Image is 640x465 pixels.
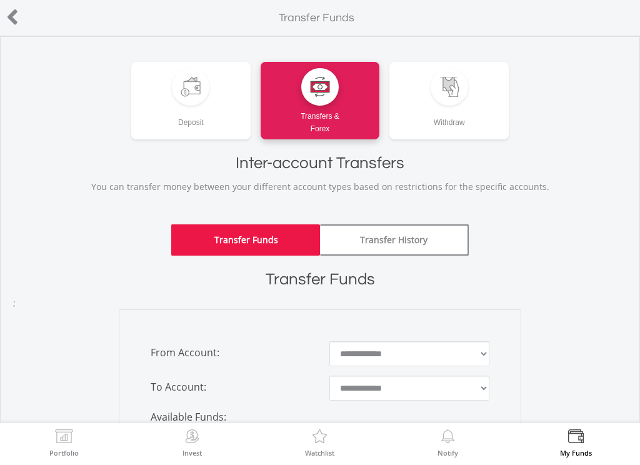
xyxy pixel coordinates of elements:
a: Transfers &Forex [261,62,380,139]
a: Withdraw [389,62,509,139]
label: Portfolio [49,449,79,456]
img: Watchlist [310,429,329,447]
div: Transfers & Forex [261,106,380,135]
label: My Funds [560,449,592,456]
h1: Transfer Funds [13,268,627,291]
p: You can transfer money between your different account types based on restrictions for the specifi... [13,181,627,193]
img: Invest Now [182,429,202,447]
span: Available Funds: [141,410,320,424]
div: Withdraw [389,106,509,129]
label: Watchlist [305,449,334,456]
a: Transfer Funds [171,224,320,256]
label: Notify [437,449,458,456]
img: View Portfolio [54,429,74,447]
img: View Funds [566,429,586,447]
a: Deposit [131,62,251,139]
a: Portfolio [49,429,79,456]
label: Transfer Funds [279,10,354,26]
span: From Account: [141,341,320,364]
h1: Inter-account Transfers [13,152,627,174]
a: My Funds [560,429,592,456]
a: Notify [437,429,458,456]
img: View Notifications [438,429,457,447]
span: To Account: [141,376,320,398]
label: Invest [182,449,202,456]
a: Watchlist [305,429,334,456]
a: Transfer History [320,224,469,256]
div: Deposit [131,106,251,129]
a: Invest [182,429,202,456]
